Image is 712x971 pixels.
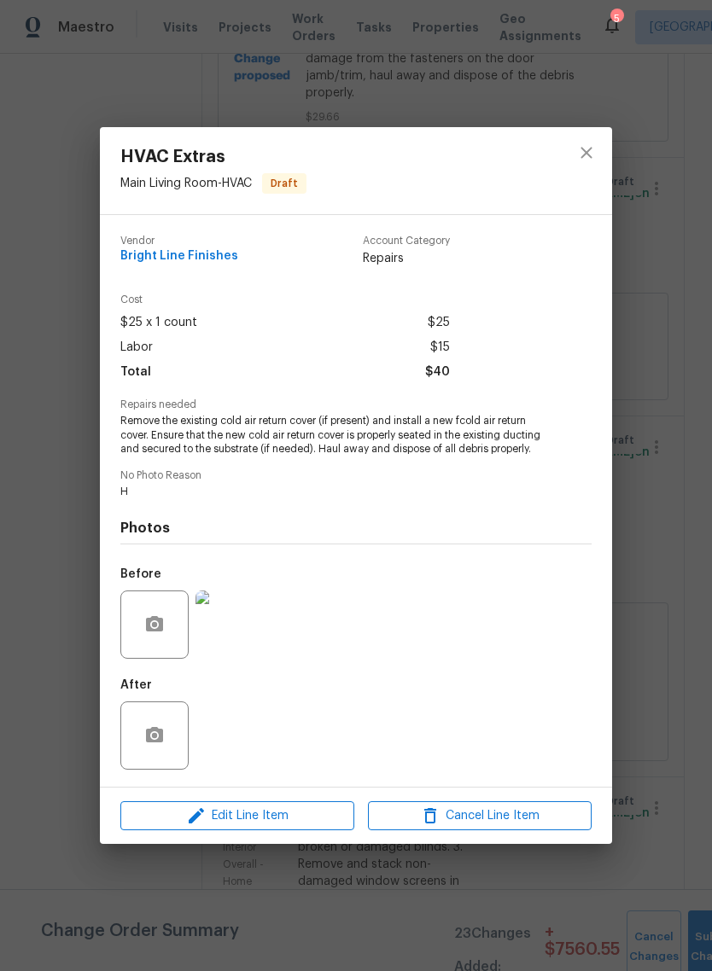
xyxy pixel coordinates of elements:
[120,148,306,166] span: HVAC Extras
[120,485,545,499] span: H
[368,801,592,831] button: Cancel Line Item
[430,335,450,360] span: $15
[425,360,450,385] span: $40
[363,250,450,267] span: Repairs
[120,235,238,247] span: Vendor
[120,470,592,481] span: No Photo Reason
[120,679,152,691] h5: After
[120,520,592,537] h4: Photos
[120,335,153,360] span: Labor
[125,805,349,827] span: Edit Line Item
[566,132,607,173] button: close
[120,568,161,580] h5: Before
[363,235,450,247] span: Account Category
[610,10,622,27] div: 5
[120,801,354,831] button: Edit Line Item
[373,805,587,827] span: Cancel Line Item
[428,311,450,335] span: $25
[264,175,305,192] span: Draft
[120,311,197,335] span: $25 x 1 count
[120,414,545,456] span: Remove the existing cold air return cover (if present) and install a new fcold air return cover. ...
[120,399,592,410] span: Repairs needed
[120,250,238,263] span: Bright Line Finishes
[120,177,252,189] span: Main Living Room - HVAC
[120,360,151,385] span: Total
[120,294,450,305] span: Cost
